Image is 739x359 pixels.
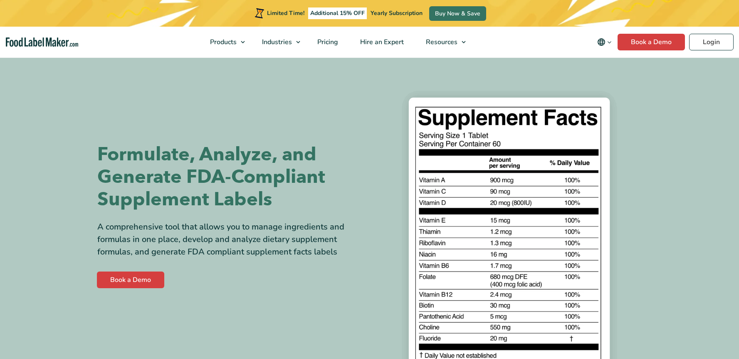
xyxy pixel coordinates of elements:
[260,37,293,47] span: Industries
[6,37,78,47] a: Food Label Maker homepage
[97,272,164,288] a: Book a Demo
[208,37,237,47] span: Products
[308,7,367,19] span: Additional 15% OFF
[429,6,486,21] a: Buy Now & Save
[423,37,458,47] span: Resources
[306,27,347,57] a: Pricing
[267,9,304,17] span: Limited Time!
[97,143,363,211] h1: Formulate, Analyze, and Generate FDA-Compliant Supplement Labels
[371,9,423,17] span: Yearly Subscription
[251,27,304,57] a: Industries
[358,37,405,47] span: Hire an Expert
[591,34,618,50] button: Change language
[199,27,249,57] a: Products
[415,27,470,57] a: Resources
[689,34,734,50] a: Login
[315,37,339,47] span: Pricing
[349,27,413,57] a: Hire an Expert
[97,221,363,258] div: A comprehensive tool that allows you to manage ingredients and formulas in one place, develop and...
[618,34,685,50] a: Book a Demo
